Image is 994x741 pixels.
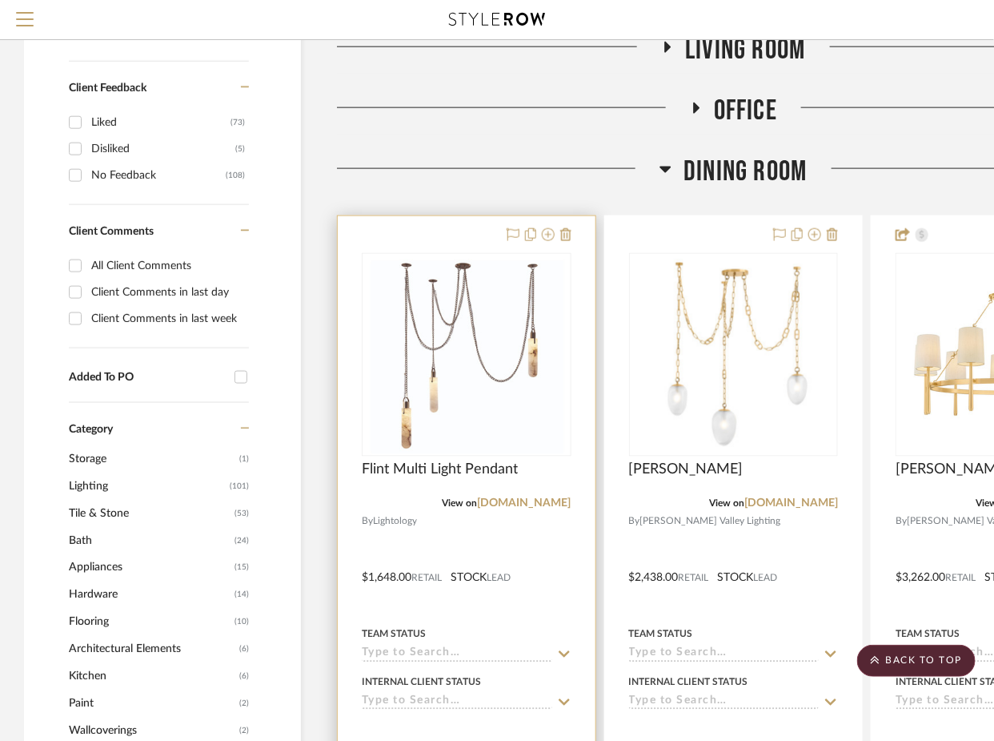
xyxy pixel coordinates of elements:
div: Client Comments in last week [91,306,245,332]
div: No Feedback [91,163,226,188]
input: Type to Search… [362,647,552,662]
span: (14) [234,582,249,608]
div: Team Status [629,627,693,642]
span: Living Room [685,33,805,67]
div: Team Status [362,627,426,642]
scroll-to-top-button: BACK TO TOP [857,645,976,677]
span: Client Comments [69,226,154,237]
span: [PERSON_NAME] Valley Lighting [640,514,781,530]
span: View on [443,499,478,509]
span: Architectural Elements [69,636,235,663]
span: (15) [234,555,249,581]
span: Tile & Stone [69,500,230,527]
img: Flint Multi Light Pendant [367,255,567,455]
span: Kitchen [69,663,235,691]
span: (10) [234,610,249,635]
div: Internal Client Status [362,675,481,690]
input: Type to Search… [362,695,552,711]
input: Type to Search… [629,695,820,711]
a: [DOMAIN_NAME] [744,498,838,509]
span: (6) [239,664,249,690]
span: (24) [234,528,249,554]
span: (6) [239,637,249,662]
span: Flint Multi Light Pendant [362,461,518,479]
div: Team Status [896,627,960,642]
div: Added To PO [69,371,226,385]
div: Internal Client Status [629,675,748,690]
input: Type to Search… [629,647,820,662]
div: (5) [235,136,245,162]
span: View on [709,499,744,509]
span: Client Feedback [69,83,146,94]
span: (1) [239,446,249,472]
div: Liked [91,110,230,135]
span: Flooring [69,609,230,636]
div: (73) [230,110,245,135]
div: (108) [226,163,245,188]
span: Category [69,423,113,437]
a: [DOMAIN_NAME] [478,498,571,509]
span: [PERSON_NAME] [629,461,743,479]
div: Client Comments in last day [91,280,245,305]
span: (53) [234,501,249,526]
span: (101) [230,473,249,499]
span: Storage [69,445,235,473]
span: By [362,514,373,530]
span: Lighting [69,473,226,500]
span: Appliances [69,554,230,582]
span: Dining Room [683,155,807,189]
span: Bath [69,527,230,554]
span: Paint [69,691,235,718]
span: Office [714,94,777,128]
span: (2) [239,691,249,717]
span: Hardware [69,582,230,609]
div: All Client Comments [91,253,245,279]
span: By [896,514,907,530]
img: Daith Chandelier [633,255,833,455]
div: 0 [630,254,838,456]
span: Lightology [373,514,417,530]
span: By [629,514,640,530]
div: Disliked [91,136,235,162]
